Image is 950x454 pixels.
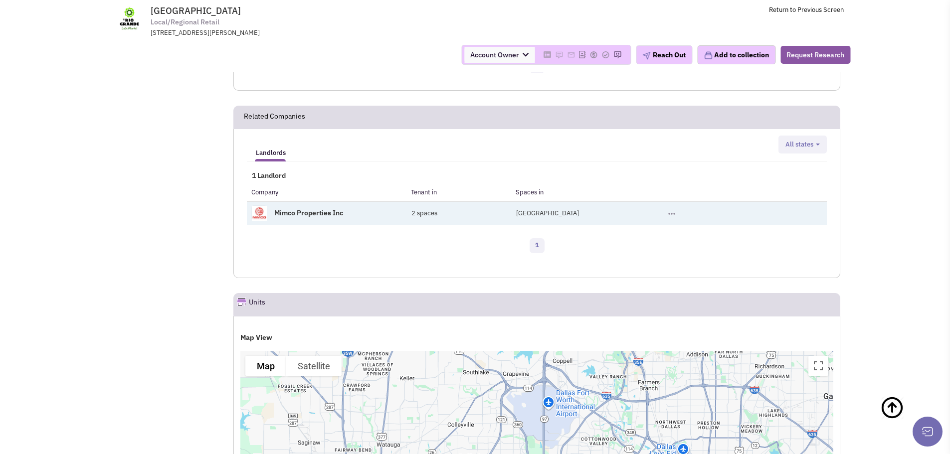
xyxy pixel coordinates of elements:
button: Show satellite imagery [286,356,342,376]
button: Show street map [245,356,286,376]
img: Please add to your accounts [613,51,621,59]
span: Local/Regional Retail [151,17,219,27]
h4: Map View [240,333,833,342]
span: 2 spaces [411,209,437,217]
button: Reach Out [636,45,692,64]
a: Return to Previous Screen [769,5,844,14]
button: Request Research [780,46,850,64]
img: Please add to your accounts [589,51,597,59]
a: Landlords [251,139,291,159]
th: Company [247,183,406,201]
span: 1 Landlord [247,171,286,180]
th: Tenant in [406,183,511,201]
button: Add to collection [697,45,775,64]
img: Please add to your accounts [567,51,575,59]
th: Spaces in [511,183,663,201]
a: Mimco Properties Inc [274,208,343,217]
img: mimcoinc.com [252,206,267,221]
button: Toggle fullscreen view [808,356,828,376]
div: [STREET_ADDRESS][PERSON_NAME] [151,28,411,38]
img: Please add to your accounts [555,51,563,59]
a: Back To Top [880,386,930,451]
img: plane.png [642,52,650,60]
span: All states [785,140,813,149]
button: All states [782,140,823,150]
img: icon-collection-lavender.png [704,51,713,60]
h2: Units [249,294,265,315]
span: [GEOGRAPHIC_DATA] [151,5,241,16]
span: [GEOGRAPHIC_DATA] [516,209,579,217]
a: 1 [530,238,545,253]
h5: Landlords [256,149,286,157]
img: Please add to your accounts [601,51,609,59]
span: Account Owner [464,47,535,63]
h2: Related Companies [244,106,305,128]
